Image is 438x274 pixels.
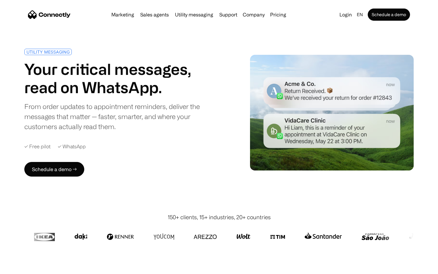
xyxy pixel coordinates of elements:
div: en [357,10,363,19]
h1: Your critical messages, read on WhatsApp. [24,60,217,97]
div: 150+ clients, 15+ industries, 20+ countries [168,213,271,221]
ul: Language list [12,263,36,272]
aside: Language selected: English [6,263,36,272]
a: Login [337,10,354,19]
a: Marketing [109,12,137,17]
div: ✓ WhatsApp [58,144,86,149]
a: Schedule a demo [368,9,410,21]
a: Utility messaging [172,12,216,17]
div: Company [243,10,265,19]
div: UTILITY MESSAGING [26,50,70,54]
div: ✓ Free pilot [24,144,50,149]
a: Schedule a demo → [24,162,84,177]
div: From order updates to appointment reminders, deliver the messages that matter — faster, smarter, ... [24,101,217,132]
a: Sales agents [138,12,171,17]
a: Support [217,12,240,17]
a: Pricing [268,12,289,17]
